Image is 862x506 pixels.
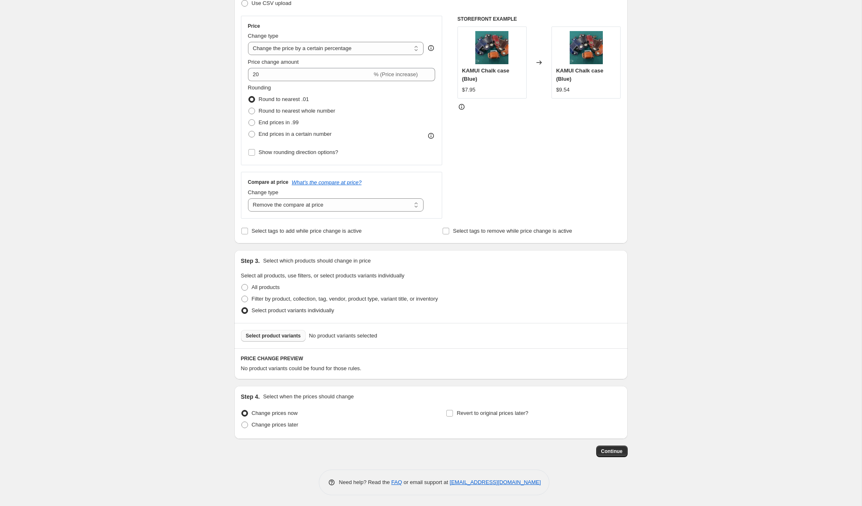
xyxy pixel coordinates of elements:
span: Price change amount [248,59,299,65]
span: All products [252,284,280,290]
h2: Step 3. [241,257,260,265]
div: help [427,44,435,52]
span: Continue [601,448,623,455]
span: Change prices now [252,410,298,416]
span: Revert to original prices later? [457,410,528,416]
input: -15 [248,68,372,81]
span: Select tags to remove while price change is active [453,228,572,234]
span: Change type [248,189,279,195]
span: Select all products, use filters, or select products variants individually [241,272,405,279]
span: Show rounding direction options? [259,149,338,155]
a: FAQ [391,479,402,485]
span: Change prices later [252,422,299,428]
h3: Compare at price [248,179,289,186]
span: Change type [248,33,279,39]
img: kch_EXPANDED_80x.jpg [570,31,603,64]
span: Round to nearest .01 [259,96,309,102]
h6: STOREFRONT EXAMPLE [457,16,621,22]
button: Continue [596,446,628,457]
button: What's the compare at price? [292,179,362,186]
span: Rounding [248,84,271,91]
span: No product variants selected [309,332,377,340]
span: End prices in a certain number [259,131,332,137]
span: Round to nearest whole number [259,108,335,114]
span: or email support at [402,479,450,485]
div: $7.95 [462,86,476,94]
img: kch_EXPANDED_80x.jpg [475,31,508,64]
h2: Step 4. [241,393,260,401]
span: Select product variants [246,333,301,339]
h6: PRICE CHANGE PREVIEW [241,355,621,362]
span: Select product variants individually [252,307,334,313]
div: $9.54 [556,86,570,94]
span: KAMUI Chalk case (Blue) [556,67,603,82]
span: Select tags to add while price change is active [252,228,362,234]
button: Select product variants [241,330,306,342]
span: No product variants could be found for those rules. [241,365,361,371]
a: [EMAIL_ADDRESS][DOMAIN_NAME] [450,479,541,485]
span: Need help? Read the [339,479,392,485]
span: KAMUI Chalk case (Blue) [462,67,509,82]
p: Select when the prices should change [263,393,354,401]
span: Filter by product, collection, tag, vendor, product type, variant title, or inventory [252,296,438,302]
p: Select which products should change in price [263,257,371,265]
h3: Price [248,23,260,29]
span: End prices in .99 [259,119,299,125]
span: % (Price increase) [374,71,418,77]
